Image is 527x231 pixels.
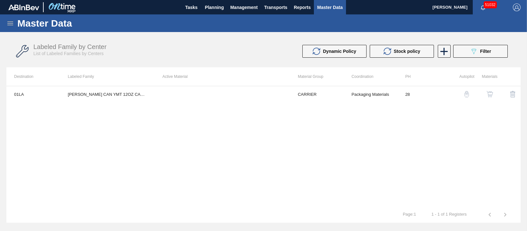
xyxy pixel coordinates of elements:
img: auto-pilot-icon [463,91,470,97]
img: shopping-cart-icon [487,91,493,97]
span: Labeled Family by Center [33,43,107,50]
div: Update Dynamic Policy [302,45,370,58]
div: View Materials [478,87,497,102]
button: auto-pilot-icon [459,87,474,102]
div: Autopilot Configuration [454,87,474,102]
th: Active Material [155,67,290,86]
span: List of Labeled Families by Centers [33,51,104,56]
img: Logout [513,4,521,11]
button: Dynamic Policy [302,45,367,58]
td: 28 [398,86,451,102]
span: Master Data [317,4,342,11]
span: Management [230,4,258,11]
td: Page : 1 [395,207,424,217]
th: Autopilot [451,67,474,86]
button: Filter [453,45,508,58]
div: New labeled family by center [437,45,450,58]
th: Materials [474,67,497,86]
div: Delete Labeled Family X Center [501,87,521,102]
span: Dynamic Policy [323,49,356,54]
td: 01LA [6,86,60,102]
th: Material Group [290,67,344,86]
div: Filter labeled family by center [450,45,511,58]
td: [PERSON_NAME] CAN YMT 12OZ CAN PK 4/12 CAN 0123 B [60,86,155,102]
img: TNhmsLtSVTkK8tSr43FrP2fwEKptu5GPRR3wAAAABJRU5ErkJggg== [8,4,39,10]
span: Transports [264,4,287,11]
span: Stock policy [394,49,420,54]
th: Destination [6,67,60,86]
button: Notifications [473,3,493,12]
th: Labeled Family [60,67,155,86]
h1: Master Data [17,20,131,27]
td: CARRIER [290,86,344,102]
span: Planning [205,4,224,11]
td: 1 - 1 of 1 Registers [424,207,474,217]
span: Filter [480,49,491,54]
button: delete-icon [505,87,521,102]
div: Update stock policy [370,45,437,58]
span: 51032 [484,1,497,8]
span: Reports [294,4,311,11]
td: Packaging Materials [344,86,397,102]
th: PH [398,67,451,86]
button: Stock policy [370,45,434,58]
img: delete-icon [509,90,517,98]
span: Tasks [184,4,198,11]
th: Coordination [344,67,397,86]
button: shopping-cart-icon [482,87,497,102]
